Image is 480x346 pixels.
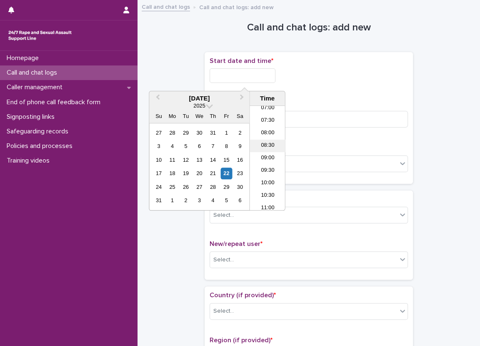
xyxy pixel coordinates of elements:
div: Choose Tuesday, September 2nd, 2025 [180,195,191,206]
div: Choose Friday, August 1st, 2025 [221,127,232,138]
div: Select... [213,307,234,316]
div: Select... [213,256,234,264]
li: 08:00 [250,127,285,140]
h1: Call and chat logs: add new [205,22,413,34]
li: 09:30 [250,165,285,177]
div: Choose Sunday, July 27th, 2025 [153,127,164,138]
div: Choose Wednesday, August 27th, 2025 [194,181,205,193]
div: Choose Wednesday, July 30th, 2025 [194,127,205,138]
div: Choose Wednesday, September 3rd, 2025 [194,195,205,206]
div: Choose Thursday, July 31st, 2025 [207,127,218,138]
div: Select... [213,211,234,220]
div: Choose Thursday, August 14th, 2025 [207,154,218,165]
div: Fr [221,110,232,122]
div: [DATE] [149,95,249,102]
div: Choose Friday, August 29th, 2025 [221,181,232,193]
span: Region (if provided) [210,337,272,343]
div: Sa [234,110,245,122]
div: Choose Sunday, August 24th, 2025 [153,181,164,193]
div: Choose Tuesday, August 12th, 2025 [180,154,191,165]
li: 07:30 [250,115,285,127]
div: Choose Wednesday, August 13th, 2025 [194,154,205,165]
a: Call and chat logs [142,2,190,11]
div: Choose Sunday, August 10th, 2025 [153,154,164,165]
div: Choose Friday, August 15th, 2025 [221,154,232,165]
div: Choose Monday, August 4th, 2025 [167,141,178,152]
div: Choose Monday, August 25th, 2025 [167,181,178,193]
li: 09:00 [250,152,285,165]
div: Tu [180,110,191,122]
div: Choose Saturday, September 6th, 2025 [234,195,245,206]
div: Mo [167,110,178,122]
button: Previous Month [150,92,163,105]
p: Safeguarding records [3,128,75,135]
div: Choose Thursday, August 21st, 2025 [207,168,218,179]
div: Choose Monday, August 18th, 2025 [167,168,178,179]
div: Choose Saturday, August 30th, 2025 [234,181,245,193]
span: New/repeat user [210,241,262,247]
p: End of phone call feedback form [3,98,107,106]
div: Choose Sunday, August 17th, 2025 [153,168,164,179]
div: Choose Thursday, August 7th, 2025 [207,141,218,152]
div: Choose Saturday, August 2nd, 2025 [234,127,245,138]
div: Choose Saturday, August 23rd, 2025 [234,168,245,179]
div: Choose Monday, July 28th, 2025 [167,127,178,138]
img: rhQMoQhaT3yELyF149Cw [7,27,73,44]
p: Caller management [3,83,69,91]
div: Choose Monday, September 1st, 2025 [167,195,178,206]
p: Homepage [3,54,45,62]
div: Choose Sunday, August 31st, 2025 [153,195,164,206]
p: Signposting links [3,113,61,121]
p: Training videos [3,157,56,165]
div: Choose Friday, August 8th, 2025 [221,141,232,152]
div: Choose Saturday, August 9th, 2025 [234,141,245,152]
div: Choose Tuesday, August 26th, 2025 [180,181,191,193]
li: 10:00 [250,177,285,190]
li: 07:00 [250,102,285,115]
div: Choose Friday, September 5th, 2025 [221,195,232,206]
div: Choose Tuesday, August 5th, 2025 [180,141,191,152]
div: We [194,110,205,122]
div: Choose Sunday, August 3rd, 2025 [153,141,164,152]
span: 2025 [193,103,205,109]
div: Choose Saturday, August 16th, 2025 [234,154,245,165]
div: Choose Tuesday, July 29th, 2025 [180,127,191,138]
div: Choose Tuesday, August 19th, 2025 [180,168,191,179]
p: Call and chat logs [3,69,64,77]
li: 10:30 [250,190,285,202]
p: Policies and processes [3,142,79,150]
div: Th [207,110,218,122]
p: Call and chat logs: add new [199,2,274,11]
div: Choose Wednesday, August 6th, 2025 [194,141,205,152]
span: Country (if provided) [210,292,276,298]
div: Choose Thursday, September 4th, 2025 [207,195,218,206]
div: Choose Wednesday, August 20th, 2025 [194,168,205,179]
li: 08:30 [250,140,285,152]
button: Next Month [236,92,249,105]
div: Choose Thursday, August 28th, 2025 [207,181,218,193]
div: month 2025-08 [152,126,247,208]
div: Su [153,110,164,122]
div: Time [252,95,282,102]
span: Start date and time [210,58,273,64]
div: Choose Monday, August 11th, 2025 [167,154,178,165]
div: Choose Friday, August 22nd, 2025 [221,168,232,179]
li: 11:00 [250,202,285,215]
